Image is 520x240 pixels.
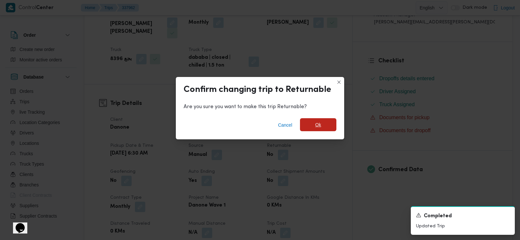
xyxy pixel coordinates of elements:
p: Updated Trip [416,223,510,230]
iframe: chat widget [6,214,27,234]
button: Closes this modal window [335,78,343,86]
div: Confirm changing trip to Returnable [184,85,331,95]
span: Ok [315,121,321,129]
button: Ok [300,118,336,131]
span: Completed [424,212,452,220]
div: Are you sure you want to make this trip Returnable? [184,103,336,111]
button: Cancel [275,119,295,132]
span: Cancel [278,121,292,129]
div: Notification [416,212,510,220]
